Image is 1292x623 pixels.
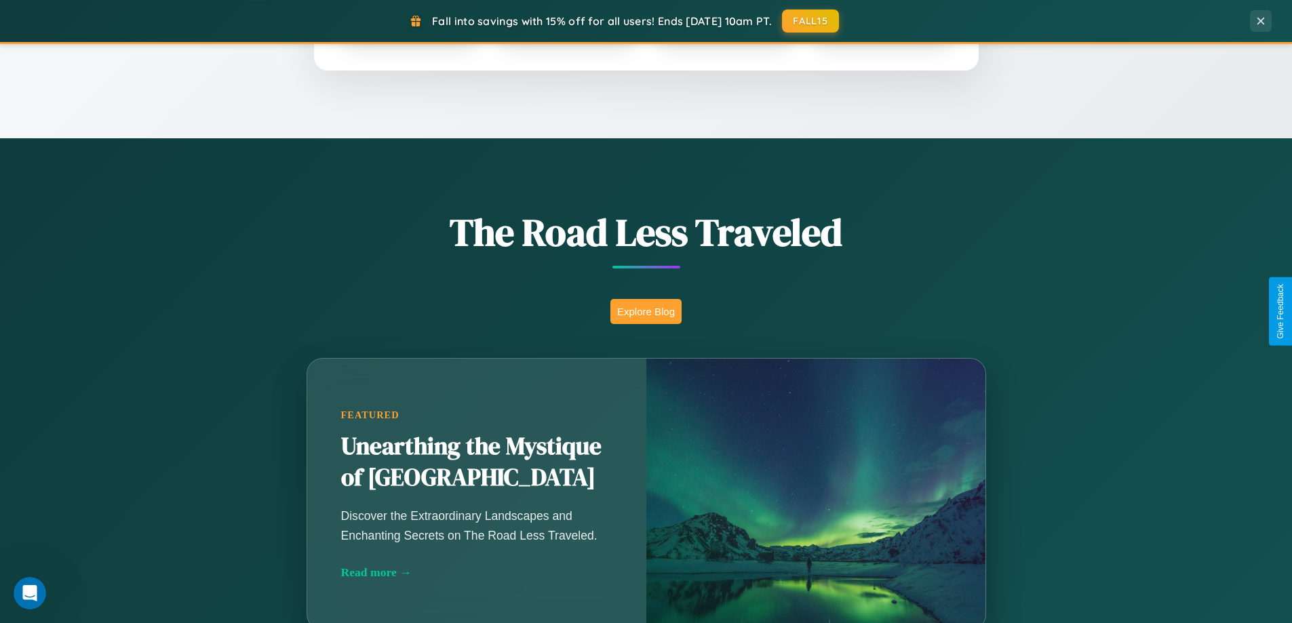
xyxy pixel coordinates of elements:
iframe: Intercom live chat [14,577,46,609]
p: Discover the Extraordinary Landscapes and Enchanting Secrets on The Road Less Traveled. [341,506,612,544]
button: Explore Blog [610,299,682,324]
span: Fall into savings with 15% off for all users! Ends [DATE] 10am PT. [432,14,772,28]
button: FALL15 [782,9,839,33]
h2: Unearthing the Mystique of [GEOGRAPHIC_DATA] [341,431,612,494]
div: Featured [341,409,612,421]
div: Give Feedback [1276,284,1285,339]
h1: The Road Less Traveled [239,206,1053,258]
div: Read more → [341,565,612,580]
